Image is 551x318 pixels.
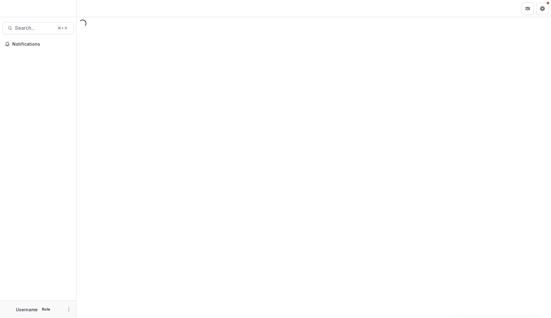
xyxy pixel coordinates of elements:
span: Search... [15,25,54,31]
button: Partners [522,2,534,15]
button: Search... [2,22,74,34]
div: ⌘ + K [56,25,69,32]
button: Notifications [2,39,74,49]
p: Username [16,306,38,313]
button: Get Help [536,2,549,15]
span: Notifications [12,42,71,47]
p: Role [40,307,52,312]
button: More [65,306,73,313]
